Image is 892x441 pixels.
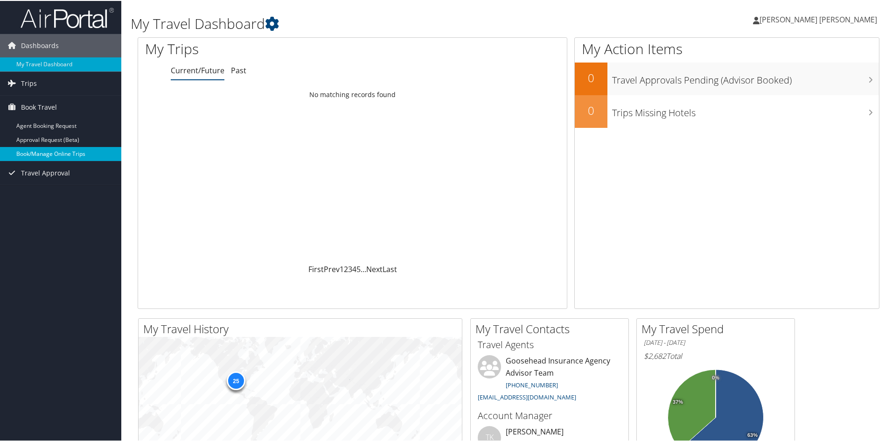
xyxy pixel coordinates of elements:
h1: My Travel Dashboard [131,13,634,33]
span: … [361,263,366,273]
a: Next [366,263,383,273]
span: Trips [21,71,37,94]
a: Prev [324,263,340,273]
a: [PHONE_NUMBER] [506,380,558,388]
a: 3 [348,263,352,273]
a: [EMAIL_ADDRESS][DOMAIN_NAME] [478,392,576,400]
h2: My Travel Contacts [475,320,628,336]
h2: My Travel History [143,320,462,336]
h2: 0 [575,69,607,85]
h2: My Travel Spend [641,320,794,336]
a: 4 [352,263,356,273]
a: Past [231,64,246,75]
span: Travel Approval [21,161,70,184]
a: 0Trips Missing Hotels [575,94,879,127]
h3: Trips Missing Hotels [612,101,879,119]
a: Last [383,263,397,273]
span: $2,682 [644,350,666,360]
a: 1 [340,263,344,273]
span: Book Travel [21,95,57,118]
a: 2 [344,263,348,273]
h2: 0 [575,102,607,118]
div: 25 [227,371,245,389]
li: Goosehead Insurance Agency Advisor Team [473,354,626,404]
tspan: 63% [747,432,758,437]
tspan: 0% [712,374,719,380]
tspan: 37% [673,399,683,404]
a: [PERSON_NAME] [PERSON_NAME] [753,5,886,33]
h6: [DATE] - [DATE] [644,337,787,346]
a: 0Travel Approvals Pending (Advisor Booked) [575,62,879,94]
h3: Travel Agents [478,337,621,350]
h6: Total [644,350,787,360]
h3: Account Manager [478,408,621,421]
a: First [308,263,324,273]
span: Dashboards [21,33,59,56]
a: Current/Future [171,64,224,75]
td: No matching records found [138,85,567,102]
a: 5 [356,263,361,273]
h3: Travel Approvals Pending (Advisor Booked) [612,68,879,86]
h1: My Trips [145,38,381,58]
h1: My Action Items [575,38,879,58]
img: airportal-logo.png [21,6,114,28]
span: [PERSON_NAME] [PERSON_NAME] [760,14,877,24]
